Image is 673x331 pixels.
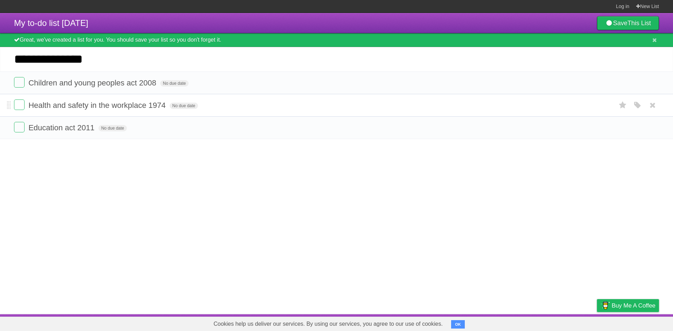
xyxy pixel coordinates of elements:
[600,299,610,311] img: Buy me a coffee
[527,316,555,329] a: Developers
[28,78,158,87] span: Children and young peoples act 2008
[98,125,127,131] span: No due date
[615,316,659,329] a: Suggest a feature
[612,299,655,312] span: Buy me a coffee
[28,123,96,132] span: Education act 2011
[160,80,189,87] span: No due date
[170,103,198,109] span: No due date
[564,316,579,329] a: Terms
[14,77,25,88] label: Done
[504,316,518,329] a: About
[588,316,606,329] a: Privacy
[14,122,25,132] label: Done
[28,101,167,110] span: Health and safety in the workplace 1974
[206,317,450,331] span: Cookies help us deliver our services. By using our services, you agree to our use of cookies.
[616,99,630,111] label: Star task
[14,18,88,28] span: My to-do list [DATE]
[597,16,659,30] a: SaveThis List
[597,299,659,312] a: Buy me a coffee
[14,99,25,110] label: Done
[627,20,651,27] b: This List
[451,320,465,329] button: OK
